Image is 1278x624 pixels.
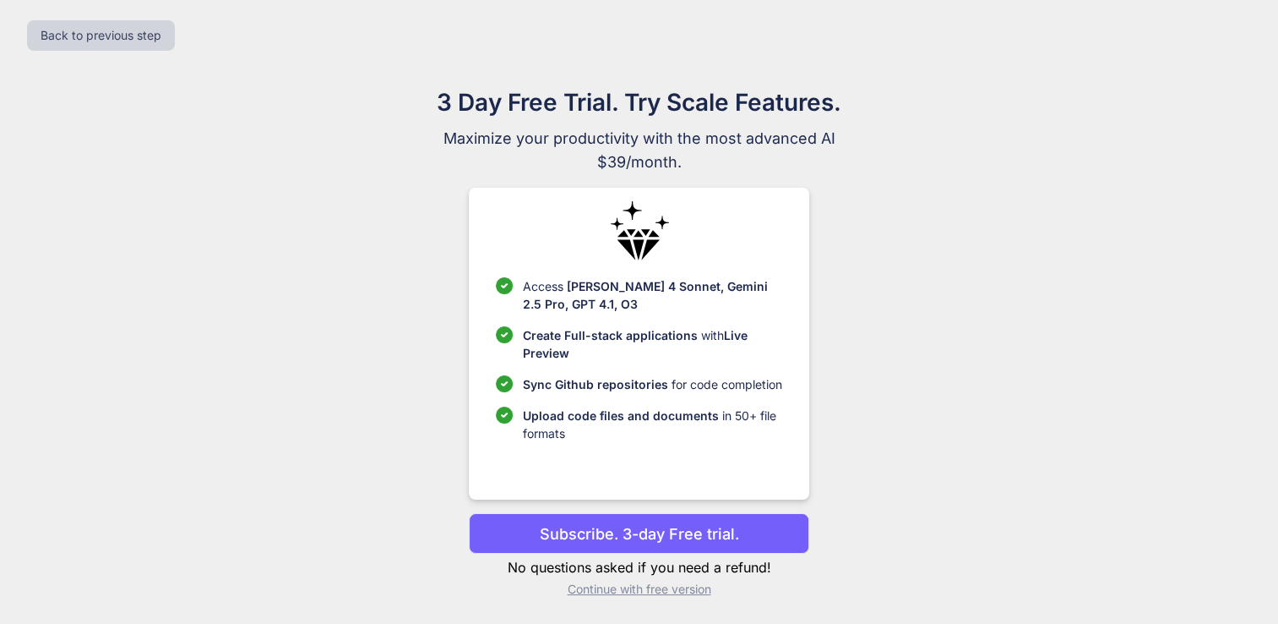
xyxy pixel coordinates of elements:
img: checklist [496,277,513,294]
button: Back to previous step [27,20,175,51]
span: $39/month. [356,151,923,174]
p: Subscribe. 3-day Free trial. [540,523,739,545]
p: No questions asked if you need a refund! [469,557,809,577]
h1: 3 Day Free Trial. Try Scale Features. [356,85,923,120]
p: Continue with free version [469,581,809,598]
span: Maximize your productivity with the most advanced AI [356,127,923,151]
img: checklist [496,375,513,392]
p: Access [523,277,782,313]
p: for code completion [523,375,782,393]
p: in 50+ file formats [523,407,782,442]
span: [PERSON_NAME] 4 Sonnet, Gemini 2.5 Pro, GPT 4.1, O3 [523,279,768,311]
button: Subscribe. 3-day Free trial. [469,513,809,554]
img: checklist [496,326,513,343]
span: Create Full-stack applications [523,328,701,342]
span: Sync Github repositories [523,377,668,391]
span: Upload code files and documents [523,408,719,423]
p: with [523,326,782,362]
img: checklist [496,407,513,424]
